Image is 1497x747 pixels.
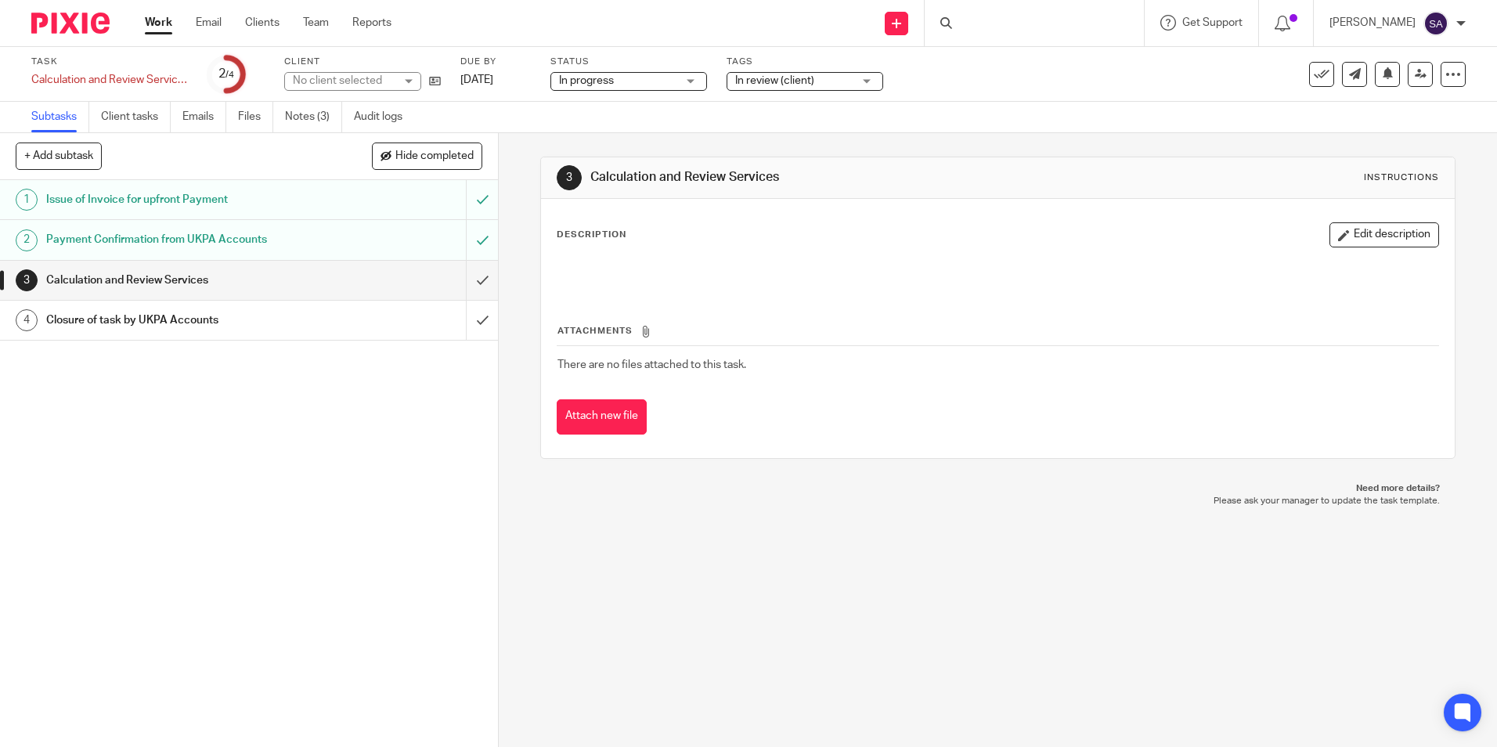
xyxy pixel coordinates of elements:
p: Need more details? [556,482,1439,495]
span: [DATE] [460,74,493,85]
label: Task [31,56,188,68]
label: Tags [727,56,883,68]
label: Due by [460,56,531,68]
a: Notes (3) [285,102,342,132]
button: Edit description [1329,222,1439,247]
a: Subtasks [31,102,89,132]
button: Hide completed [372,143,482,169]
a: Work [145,15,172,31]
a: Reports [352,15,391,31]
img: svg%3E [1423,11,1448,36]
a: Emails [182,102,226,132]
p: [PERSON_NAME] [1329,15,1416,31]
h1: Issue of Invoice for upfront Payment [46,188,316,211]
a: Audit logs [354,102,414,132]
div: Calculation and Review Services [31,72,188,88]
a: Team [303,15,329,31]
button: + Add subtask [16,143,102,169]
a: Email [196,15,222,31]
span: There are no files attached to this task. [557,359,746,370]
span: In review (client) [735,75,814,86]
a: Client tasks [101,102,171,132]
h1: Closure of task by UKPA Accounts [46,309,316,332]
div: 3 [557,165,582,190]
span: In progress [559,75,614,86]
div: 1 [16,189,38,211]
span: Hide completed [395,150,474,163]
p: Please ask your manager to update the task template. [556,495,1439,507]
a: Clients [245,15,280,31]
div: 3 [16,269,38,291]
h1: Calculation and Review Services [46,269,316,292]
h1: Payment Confirmation from UKPA Accounts [46,228,316,251]
small: /4 [225,70,234,79]
img: Pixie [31,13,110,34]
label: Status [550,56,707,68]
button: Attach new file [557,399,647,435]
div: No client selected [293,73,395,88]
div: 2 [218,65,234,83]
div: 2 [16,229,38,251]
div: 4 [16,309,38,331]
div: Instructions [1364,171,1439,184]
span: Attachments [557,327,633,335]
label: Client [284,56,441,68]
span: Get Support [1182,17,1243,28]
h1: Calculation and Review Services [590,169,1031,186]
a: Files [238,102,273,132]
p: Description [557,229,626,241]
